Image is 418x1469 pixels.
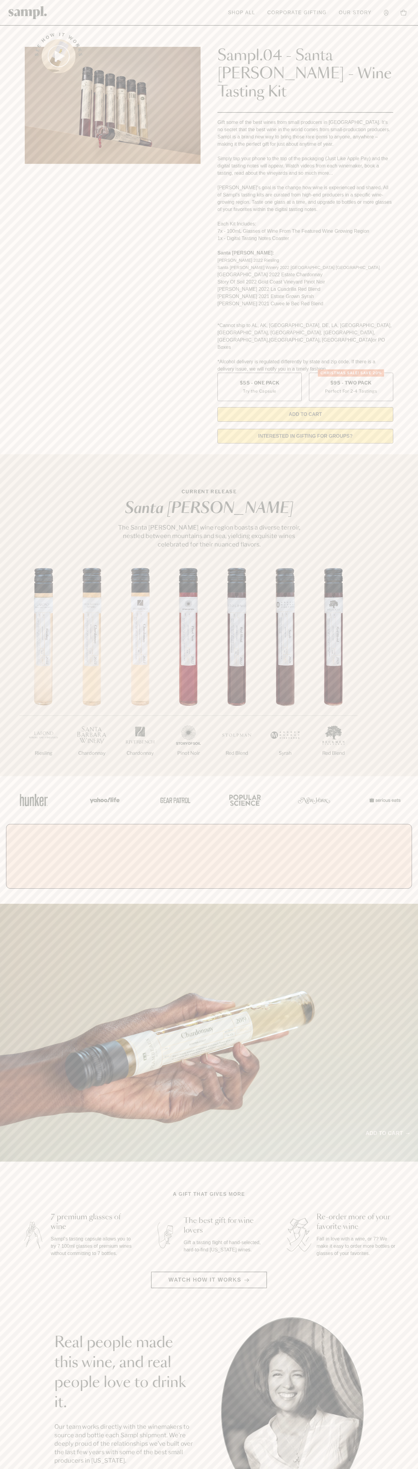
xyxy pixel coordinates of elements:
h3: The best gift for wine lovers [184,1216,266,1235]
img: Artboard_7_5b34974b-f019-449e-91fb-745f8d0877ee_x450.png [366,787,402,813]
h1: Sampl.04 - Santa [PERSON_NAME] - Wine Tasting Kit [217,47,393,101]
p: The Santa [PERSON_NAME] wine region boasts a diverse terroir, nestled between mountains and sea, ... [112,523,306,549]
p: Gift a tasting flight of hand-selected, hard-to-find [US_STATE] wines. [184,1239,266,1253]
img: Artboard_4_28b4d326-c26e-48f9-9c80-911f17d6414e_x450.png [226,787,262,813]
a: Add to cart [365,1129,410,1137]
p: Sampl's tasting capsule allows you to try 7 100ml glasses of premium wines without committing to ... [51,1235,133,1257]
img: Sampl logo [8,6,47,19]
h2: Real people made this wine, and real people love to drink it. [54,1333,197,1413]
img: Artboard_6_04f9a106-072f-468a-bdd7-f11783b05722_x450.png [86,787,122,813]
p: CURRENT RELEASE [112,488,306,495]
a: Our Story [336,6,375,19]
p: Our team works directly with the winemakers to source and bottle each Sampl shipment. We’re deepl... [54,1422,197,1465]
div: Christmas SALE! Save 20% [318,369,384,377]
p: Pinot Noir [164,750,213,757]
button: See how it works [42,39,76,73]
h3: 7 premium glasses of wine [51,1212,133,1232]
li: [PERSON_NAME] 2021 Estate Grown Syrah [217,293,393,300]
img: Sampl.04 - Santa Barbara - Wine Tasting Kit [25,47,201,164]
p: Chardonnay [116,750,164,757]
small: Perfect For 2-4 Tastings [325,388,377,394]
li: [PERSON_NAME] 2022 La Cuadrilla Red Blend [217,286,393,293]
h2: A gift that gives more [173,1191,245,1198]
img: Artboard_1_c8cd28af-0030-4af1-819c-248e302c7f06_x450.png [16,787,52,813]
em: Santa [PERSON_NAME] [125,501,293,516]
p: Chardonnay [68,750,116,757]
li: [PERSON_NAME] 2021 Cuvee le Bec Red Blend [217,300,393,307]
p: Red Blend [309,750,358,757]
p: Riesling [19,750,68,757]
a: Corporate Gifting [264,6,330,19]
a: Shop All [225,6,258,19]
span: , [268,337,269,342]
h3: Re-order more of your favorite wine [317,1212,399,1232]
p: Fall in love with a wine, or 7? We make it easy to order more bottles or glasses of your favorites. [317,1235,399,1257]
img: Artboard_5_7fdae55a-36fd-43f7-8bfd-f74a06a2878e_x450.png [156,787,192,813]
li: Story Of Soil 2022 Gold Coast Vineyard Pinot Noir [217,278,393,286]
img: Artboard_3_0b291449-6e8c-4d07-b2c2-3f3601a19cd1_x450.png [296,787,332,813]
button: Add to Cart [217,407,393,422]
p: Red Blend [213,750,261,757]
strong: Santa [PERSON_NAME]: [217,250,274,255]
span: [GEOGRAPHIC_DATA], [GEOGRAPHIC_DATA] [269,337,372,342]
p: Syrah [261,750,309,757]
button: Watch how it works [151,1272,267,1288]
small: Try the Capsule [243,388,276,394]
span: [PERSON_NAME] 2022 Riesling [217,258,279,263]
a: interested in gifting for groups? [217,429,393,443]
span: Santa [PERSON_NAME] Winery 2022 [GEOGRAPHIC_DATA] [GEOGRAPHIC_DATA] [217,265,380,270]
div: Gift some of the best wines from small producers in [GEOGRAPHIC_DATA]. It’s no secret that the be... [217,119,393,373]
span: $95 - Two Pack [330,380,372,386]
span: $55 - One Pack [240,380,280,386]
li: [GEOGRAPHIC_DATA] 2022 Estate Chardonnay [217,271,393,278]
